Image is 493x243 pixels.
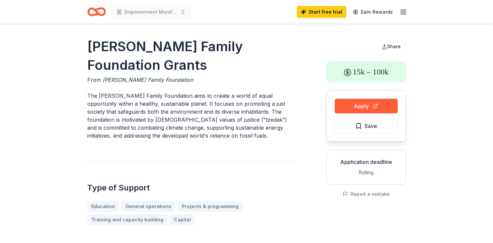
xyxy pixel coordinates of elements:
[387,44,401,49] span: Share
[87,92,294,140] p: The [PERSON_NAME] Family Foundation aims to create a world of equal opportunity within a healthy,...
[122,201,175,212] a: General operations
[343,190,390,198] button: Report a mistake
[87,182,294,193] h2: Type of Support
[349,6,397,18] a: Earn Rewards
[376,40,406,53] button: Share
[87,4,106,20] a: Home
[332,158,400,166] div: Application deadline
[124,8,178,16] span: Empowerment Manifest A Deliverance Foundation, Inc.
[87,76,294,84] div: From
[297,6,346,18] a: Start free trial
[87,201,119,212] a: Education
[170,214,195,225] a: Capital
[103,76,193,83] span: [PERSON_NAME] Family Foundation
[365,122,377,130] span: Save
[335,99,398,113] button: Apply
[332,169,400,177] div: Rolling
[111,5,191,19] button: Empowerment Manifest A Deliverance Foundation, Inc.
[178,201,243,212] a: Projects & programming
[87,37,294,74] h1: [PERSON_NAME] Family Foundation Grants
[87,214,167,225] a: Training and capacity building
[335,119,398,133] button: Save
[326,61,406,82] div: 15k – 100k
